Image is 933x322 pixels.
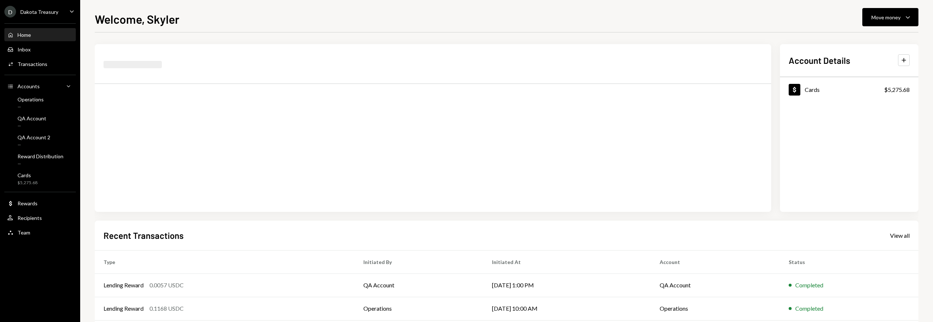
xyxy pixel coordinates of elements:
[651,297,780,320] td: Operations
[17,180,38,186] div: $5,275.68
[651,273,780,297] td: QA Account
[104,229,184,241] h2: Recent Transactions
[483,297,651,320] td: [DATE] 10:00 AM
[483,273,651,297] td: [DATE] 1:00 PM
[795,304,823,313] div: Completed
[871,13,901,21] div: Move money
[17,96,44,102] div: Operations
[355,273,484,297] td: QA Account
[780,250,918,273] th: Status
[17,61,47,67] div: Transactions
[17,172,38,178] div: Cards
[17,229,30,236] div: Team
[4,226,76,239] a: Team
[17,104,44,110] div: —
[4,94,76,112] a: Operations—
[149,304,184,313] div: 0.1168 USDC
[17,32,31,38] div: Home
[4,57,76,70] a: Transactions
[651,250,780,273] th: Account
[104,281,144,290] div: Lending Reward
[17,123,46,129] div: —
[355,250,484,273] th: Initiated By
[95,250,355,273] th: Type
[20,9,58,15] div: Dakota Treasury
[805,86,820,93] div: Cards
[149,281,184,290] div: 0.0057 USDC
[890,231,910,239] a: View all
[17,134,50,140] div: QA Account 2
[17,142,50,148] div: —
[104,304,144,313] div: Lending Reward
[4,132,76,150] a: QA Account 2—
[884,85,910,94] div: $5,275.68
[4,43,76,56] a: Inbox
[4,6,16,18] div: D
[795,281,823,290] div: Completed
[17,153,63,159] div: Reward Distribution
[4,79,76,93] a: Accounts
[4,197,76,210] a: Rewards
[4,170,76,187] a: Cards$5,275.68
[17,46,31,53] div: Inbox
[4,211,76,224] a: Recipients
[17,200,38,206] div: Rewards
[17,115,46,121] div: QA Account
[789,54,850,66] h2: Account Details
[780,77,918,102] a: Cards$5,275.68
[95,12,179,26] h1: Welcome, Skyler
[17,83,40,89] div: Accounts
[355,297,484,320] td: Operations
[17,161,63,167] div: —
[4,113,76,131] a: QA Account—
[4,151,76,168] a: Reward Distribution—
[890,232,910,239] div: View all
[862,8,918,26] button: Move money
[483,250,651,273] th: Initiated At
[17,215,42,221] div: Recipients
[4,28,76,41] a: Home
